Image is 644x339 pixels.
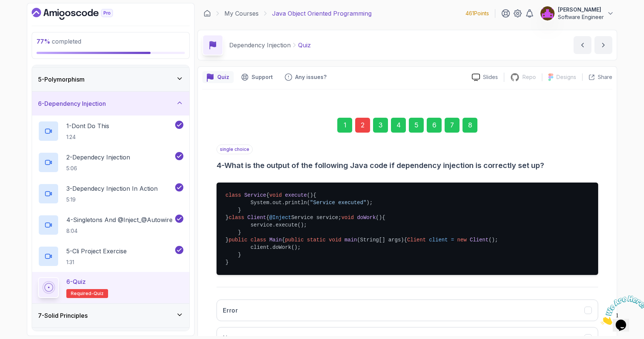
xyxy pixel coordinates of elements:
span: Required- [71,291,94,297]
span: quiz [94,291,104,297]
p: 6 - Quiz [66,277,86,286]
h3: 5 - Polymorphism [38,75,85,84]
span: void [341,215,354,221]
div: 7 [445,118,460,133]
span: class [250,237,266,243]
p: 5 - Cli Project Exercise [66,247,127,256]
button: quiz button [202,71,234,83]
button: 5-Polymorphism [32,67,189,91]
p: 1:24 [66,133,109,141]
p: 4 - Singletons And @Inject_@Autowire [66,215,173,224]
span: (String[] args) [357,237,404,243]
p: Java Object Oriented Programming [272,9,372,18]
button: 5-Cli Project Exercise1:31 [38,246,183,267]
span: client [429,237,448,243]
p: Slides [483,73,498,81]
button: 4-Singletons And @Inject_@Autowire8:04 [38,215,183,235]
button: Error [217,300,598,321]
button: 7-Solid Principles [32,304,189,327]
h3: 6 - Dependency Injection [38,99,106,108]
h3: 7 - Solid Principles [38,311,88,320]
div: 4 [391,118,406,133]
iframe: chat widget [598,292,644,328]
span: Client [470,237,488,243]
p: Any issues? [295,73,326,81]
span: "Service executed" [310,200,366,206]
span: Main [269,237,282,243]
div: 3 [373,118,388,133]
span: void [269,192,282,198]
button: 3-Dependecy Injection In Action5:19 [38,183,183,204]
button: Support button [237,71,277,83]
p: Software Engineer [558,13,604,21]
h3: Error [223,306,238,315]
button: Feedback button [280,71,331,83]
p: Support [252,73,273,81]
a: Dashboard [32,8,130,20]
p: Quiz [217,73,229,81]
a: Dashboard [203,10,211,17]
span: 77 % [37,38,50,45]
pre: { { System.out.println( ); } } { Service service; { service.execute(); } } { { (); client.doWork(... [217,183,598,275]
button: 6-Dependency Injection [32,92,189,115]
img: Chat attention grabber [3,3,49,32]
p: 461 Points [465,10,489,17]
p: Quiz [298,41,311,50]
span: 1 [3,3,6,9]
span: new [457,237,467,243]
span: () [376,215,382,221]
span: completed [37,38,81,45]
p: Designs [556,73,576,81]
p: 8:04 [66,227,173,235]
span: execute [285,192,307,198]
h3: 4 - What is the output of the following Java code if dependency injection is correctly set up? [217,160,598,171]
p: Share [598,73,612,81]
p: 5:06 [66,165,130,172]
button: 2-Dependecy Injection5:06 [38,152,183,173]
span: static [307,237,326,243]
button: previous content [574,36,591,54]
p: 1 - Dont Do This [66,121,109,130]
p: 2 - Dependecy Injection [66,153,130,162]
span: public [285,237,304,243]
a: Slides [466,73,504,81]
p: 3 - Dependecy Injection In Action [66,184,158,193]
button: 6-QuizRequired-quiz [38,277,183,298]
button: Share [582,73,612,81]
span: void [329,237,341,243]
span: () [307,192,313,198]
span: Client [247,215,266,221]
span: = [451,237,454,243]
div: 8 [463,118,477,133]
span: class [225,192,241,198]
p: [PERSON_NAME] [558,6,604,13]
div: 1 [337,118,352,133]
span: public [228,237,247,243]
span: main [344,237,357,243]
div: 6 [427,118,442,133]
button: next content [594,36,612,54]
p: single choice [217,145,253,154]
div: 5 [409,118,424,133]
span: class [228,215,244,221]
p: 5:19 [66,196,158,203]
div: 2 [355,118,370,133]
span: @Inject [269,215,291,221]
span: Service [244,192,266,198]
p: 1:31 [66,259,127,266]
p: Repo [523,73,536,81]
img: user profile image [540,6,555,20]
a: My Courses [224,9,259,18]
span: doWork [357,215,376,221]
button: 1-Dont Do This1:24 [38,121,183,142]
span: Client [407,237,426,243]
p: Dependency Injection [229,41,291,50]
button: user profile image[PERSON_NAME]Software Engineer [540,6,614,21]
